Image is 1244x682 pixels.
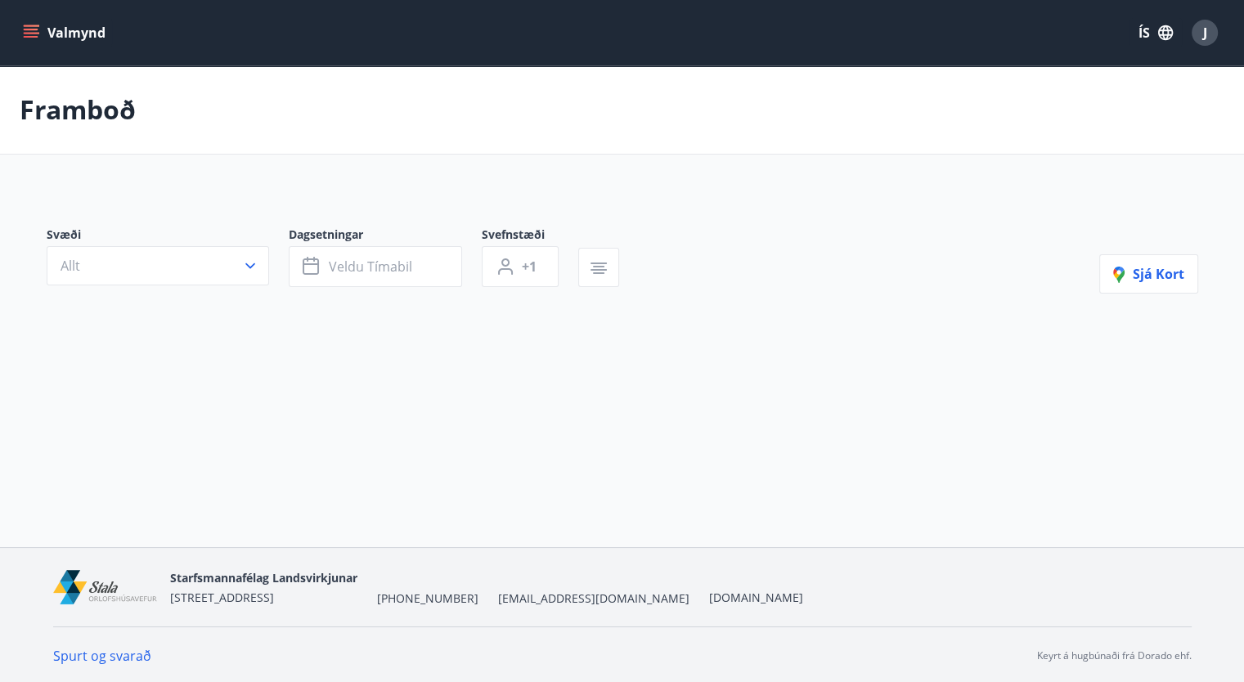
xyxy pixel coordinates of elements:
span: [PHONE_NUMBER] [377,590,478,607]
button: Sjá kort [1099,254,1198,294]
span: Allt [61,257,80,275]
p: Keyrt á hugbúnaði frá Dorado ehf. [1037,648,1192,663]
a: Spurt og svarað [53,647,151,665]
img: mEl60ZlWq2dfEsT9wIdje1duLb4bJloCzzh6OZwP.png [53,570,157,605]
button: +1 [482,246,559,287]
button: menu [20,18,112,47]
span: Svæði [47,227,289,246]
button: Veldu tímabil [289,246,462,287]
span: [STREET_ADDRESS] [170,590,274,605]
span: J [1203,24,1207,42]
span: Sjá kort [1113,265,1184,283]
button: ÍS [1129,18,1182,47]
span: Starfsmannafélag Landsvirkjunar [170,570,357,586]
button: J [1185,13,1224,52]
span: Dagsetningar [289,227,482,246]
span: Svefnstæði [482,227,578,246]
span: [EMAIL_ADDRESS][DOMAIN_NAME] [498,590,689,607]
button: Allt [47,246,269,285]
span: Veldu tímabil [329,258,412,276]
span: +1 [522,258,537,276]
p: Framboð [20,92,136,128]
a: [DOMAIN_NAME] [709,590,803,605]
